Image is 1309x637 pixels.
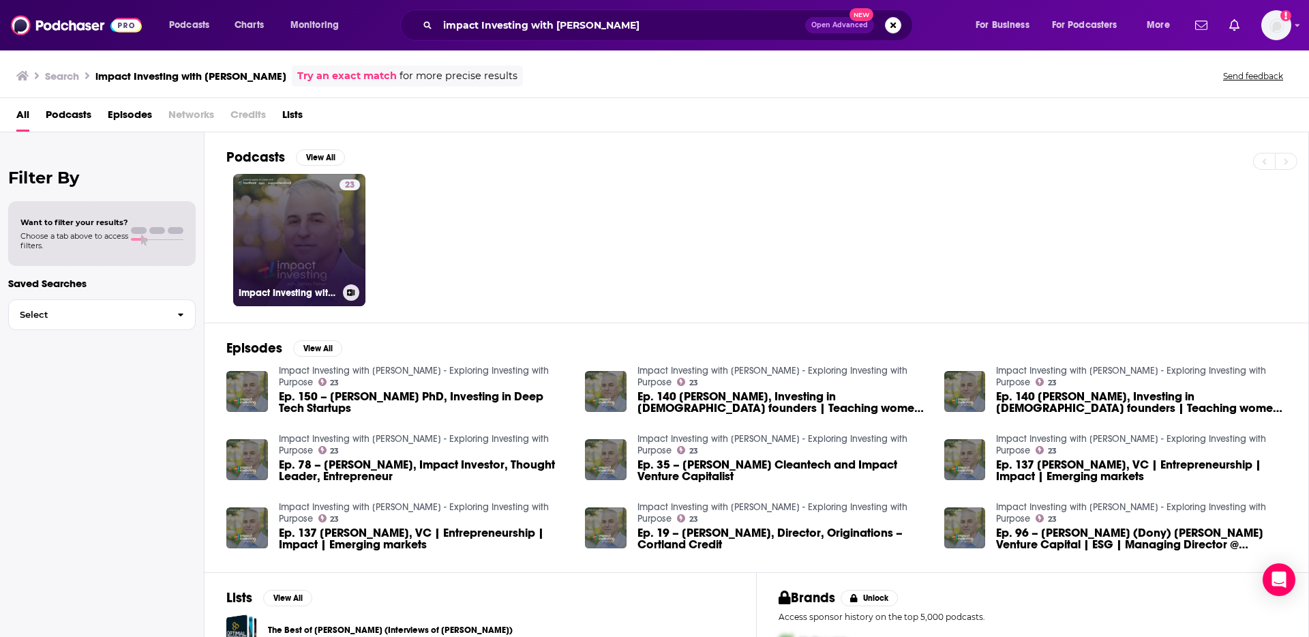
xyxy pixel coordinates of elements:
span: Podcasts [169,16,209,35]
a: 23 [318,514,340,522]
a: Show notifications dropdown [1190,14,1213,37]
button: View All [293,340,342,357]
span: New [849,8,874,21]
span: Open Advanced [811,22,868,29]
img: Ep. 35 – Keith Gillard Cleantech and Impact Venture Capitalist [585,439,627,481]
img: User Profile [1261,10,1291,40]
span: Want to filter your results? [20,218,128,227]
a: 23 [318,378,340,386]
span: Logged in as amandalamPR [1261,10,1291,40]
a: Ep. 150 – Moien Giashi PhD, Investing in Deep Tech Startups [279,391,569,414]
span: 23 [330,448,339,454]
h2: Lists [226,589,252,606]
p: Access sponsor history on the top 5,000 podcasts. [779,612,1287,622]
button: Open AdvancedNew [805,17,874,33]
button: open menu [160,14,227,36]
span: Ep. 19 – [PERSON_NAME], Director, Originations – Cortland Credit [637,527,928,550]
h3: impact Investing with [PERSON_NAME] [95,70,286,83]
span: More [1147,16,1170,35]
a: 23 [677,514,698,522]
span: 23 [1048,516,1057,522]
div: Search podcasts, credits, & more... [413,10,926,41]
a: Impact Investing with Jeffery Potvin - Exploring Investing with Purpose [996,365,1266,388]
a: Show notifications dropdown [1224,14,1245,37]
input: Search podcasts, credits, & more... [438,14,805,36]
img: Podchaser - Follow, Share and Rate Podcasts [11,12,142,38]
button: open menu [281,14,357,36]
span: 23 [689,380,698,386]
a: 23 [318,446,340,454]
span: Charts [235,16,264,35]
a: ListsView All [226,589,312,606]
span: Ep. 96 – [PERSON_NAME] (Dony) [PERSON_NAME] Venture Capital | ESG | Managing Director @ Checkmate... [996,527,1287,550]
a: Ep. 137 Tiziana F. Bombassei, VC | Entrepreneurship | Impact | Emerging markets [996,459,1287,482]
a: 23 [1036,446,1057,454]
a: Impact Investing with Jeffery Potvin - Exploring Investing with Purpose [637,365,907,388]
a: Lists [282,104,303,132]
span: Ep. 137 [PERSON_NAME], VC | Entrepreneurship | Impact | Emerging markets [279,527,569,550]
span: For Business [976,16,1029,35]
img: Ep. 140 Nicole Denholder, Investing in female founders | Teaching women about money [585,371,627,413]
span: for more precise results [400,68,517,84]
img: Ep. 137 Tiziana F. Bombassei, VC | Entrepreneurship | Impact | Emerging markets [226,507,268,549]
a: Impact Investing with Jeffery Potvin - Exploring Investing with Purpose [279,365,549,388]
button: View All [263,590,312,606]
h2: Podcasts [226,149,285,166]
a: Podcasts [46,104,91,132]
button: open menu [966,14,1047,36]
div: Open Intercom Messenger [1263,563,1295,596]
button: View All [296,149,345,166]
a: Impact Investing with Jeffery Potvin - Exploring Investing with Purpose [637,501,907,524]
span: 23 [689,448,698,454]
span: Credits [230,104,266,132]
h2: Brands [779,589,835,606]
img: Ep. 150 – Moien Giashi PhD, Investing in Deep Tech Startups [226,371,268,413]
a: Impact Investing with Jeffery Potvin - Exploring Investing with Purpose [279,433,549,456]
a: Ep. 19 – Jeff Mesina, Director, Originations – Cortland Credit [637,527,928,550]
img: Ep. 78 – Kathryn Wortsman, Impact Investor, Thought Leader, Entrepreneur [226,439,268,481]
span: Ep. 35 – [PERSON_NAME] Cleantech and Impact Venture Capitalist [637,459,928,482]
a: EpisodesView All [226,340,342,357]
button: Unlock [841,590,899,606]
span: Ep. 137 [PERSON_NAME], VC | Entrepreneurship | Impact | Emerging markets [996,459,1287,482]
h2: Episodes [226,340,282,357]
a: Ep. 137 Tiziana F. Bombassei, VC | Entrepreneurship | Impact | Emerging markets [279,527,569,550]
button: Show profile menu [1261,10,1291,40]
a: Ep. 140 Nicole Denholder, Investing in female founders | Teaching women about money [944,371,986,413]
img: Ep. 137 Tiziana F. Bombassei, VC | Entrepreneurship | Impact | Emerging markets [944,439,986,481]
button: open menu [1043,14,1137,36]
svg: Add a profile image [1280,10,1291,21]
a: Try an exact match [297,68,397,84]
a: 23Impact Investing with [PERSON_NAME] - Exploring Investing with Purpose [233,174,365,306]
a: 23 [677,378,698,386]
span: 23 [330,516,339,522]
span: 23 [330,380,339,386]
span: Ep. 150 – [PERSON_NAME] PhD, Investing in Deep Tech Startups [279,391,569,414]
a: Ep. 96 – Dennis (Dony) Zaidi Venture Capital | ESG | Managing Director @ Checkmate Capital [996,527,1287,550]
span: Networks [168,104,214,132]
span: Ep. 140 [PERSON_NAME], Investing in [DEMOGRAPHIC_DATA] founders | Teaching women about money [996,391,1287,414]
a: Ep. 140 Nicole Denholder, Investing in female founders | Teaching women about money [996,391,1287,414]
span: Choose a tab above to access filters. [20,231,128,250]
span: 23 [1048,380,1057,386]
a: 23 [677,446,698,454]
span: 23 [689,516,698,522]
a: 23 [1036,378,1057,386]
p: Saved Searches [8,277,196,290]
a: Charts [226,14,272,36]
span: Select [9,310,166,319]
button: open menu [1137,14,1187,36]
img: Ep. 19 – Jeff Mesina, Director, Originations – Cortland Credit [585,507,627,549]
a: Ep. 78 – Kathryn Wortsman, Impact Investor, Thought Leader, Entrepreneur [279,459,569,482]
a: All [16,104,29,132]
span: For Podcasters [1052,16,1117,35]
a: 23 [1036,514,1057,522]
